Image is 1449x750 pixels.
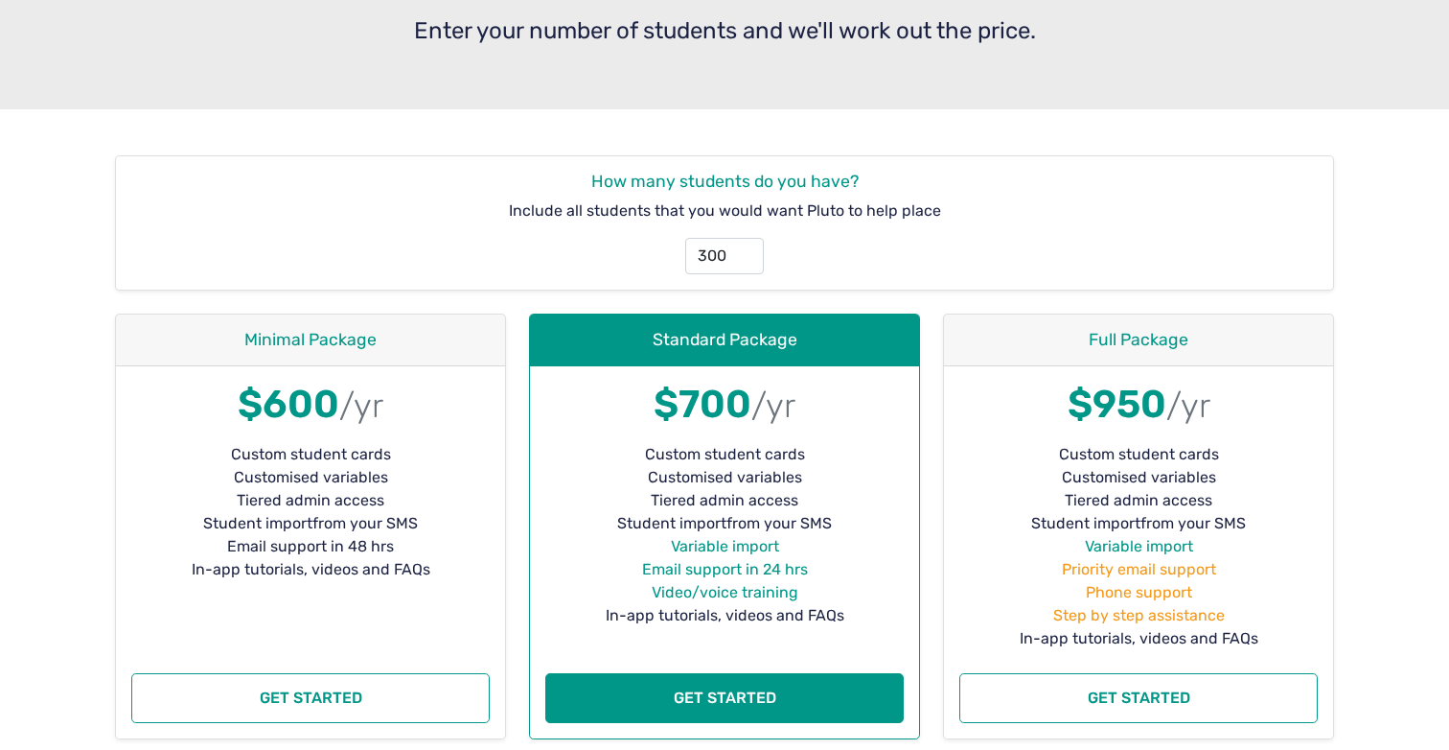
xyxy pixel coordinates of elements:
[131,382,490,428] h1: $600
[959,581,1318,604] li: Phone support
[131,466,490,489] li: Customised variables
[545,558,904,581] li: Email support in 24 hrs
[131,673,490,723] button: Get started
[959,382,1318,428] h1: $950
[131,535,490,558] li: Email support in 48 hrs
[959,558,1318,581] li: Priority email support
[339,386,383,426] small: /yr
[959,673,1318,723] button: Get started
[545,466,904,489] li: Customised variables
[115,13,1334,48] p: Enter your number of students and we'll work out the price.
[959,330,1318,350] h4: Full Package
[131,558,490,581] li: In-app tutorials, videos and FAQs
[959,489,1318,512] li: Tiered admin access
[545,673,904,723] button: Get started
[545,443,904,466] li: Custom student cards
[545,382,904,428] h1: $700
[726,512,832,535] span: from your SMS
[751,386,795,426] small: /yr
[545,604,904,627] li: In-app tutorials, videos and FAQs
[131,489,490,512] li: Tiered admin access
[312,512,418,535] span: from your SMS
[131,172,1318,192] h4: How many students do you have?
[131,512,490,535] li: Student import
[1166,386,1210,426] small: /yr
[545,489,904,512] li: Tiered admin access
[131,443,490,466] li: Custom student cards
[959,443,1318,466] li: Custom student cards
[116,156,1333,290] div: Include all students that you would want Pluto to help place
[959,535,1318,558] li: Variable import
[545,535,904,558] li: Variable import
[1140,512,1246,535] span: from your SMS
[545,581,904,604] li: Video/voice training
[545,512,904,535] li: Student import
[959,627,1318,650] li: In-app tutorials, videos and FAQs
[131,330,490,350] h4: Minimal Package
[959,512,1318,535] li: Student import
[959,466,1318,489] li: Customised variables
[959,604,1318,627] li: Step by step assistance
[545,330,904,350] h4: Standard Package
